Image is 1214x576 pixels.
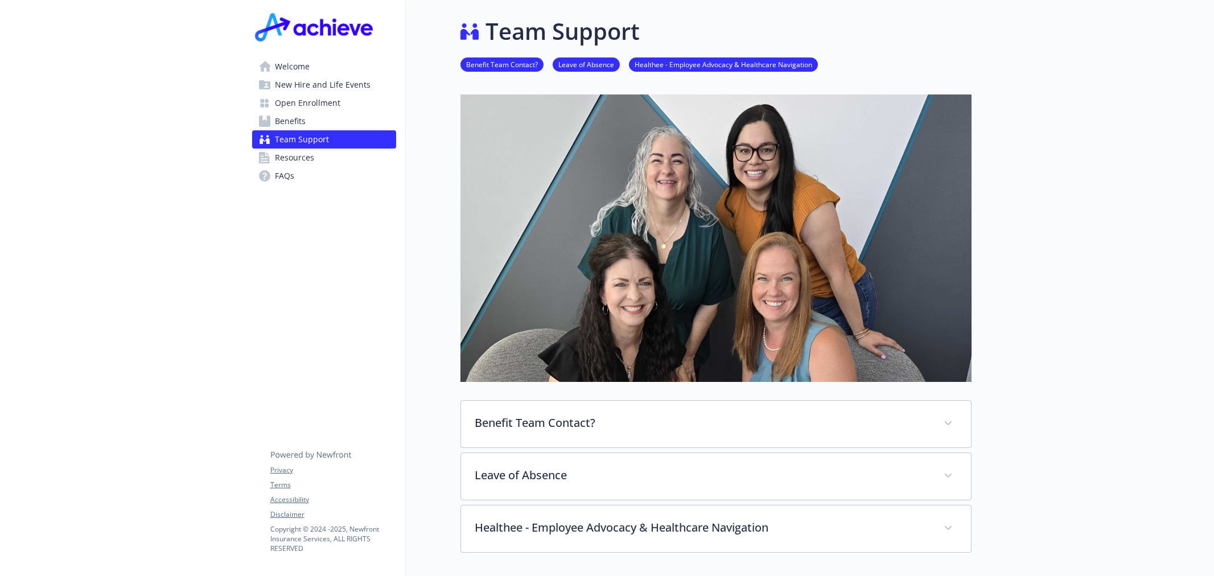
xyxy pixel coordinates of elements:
span: Welcome [275,57,310,76]
span: Open Enrollment [275,94,340,112]
a: Welcome [252,57,396,76]
p: Benefit Team Contact? [475,414,930,431]
a: Accessibility [270,495,396,505]
span: Team Support [275,130,329,149]
a: Privacy [270,465,396,475]
a: Benefits [252,112,396,130]
a: Leave of Absence [553,59,620,69]
a: Healthee - Employee Advocacy & Healthcare Navigation [629,59,818,69]
p: Healthee - Employee Advocacy & Healthcare Navigation [475,519,930,536]
a: Resources [252,149,396,167]
span: New Hire and Life Events [275,76,371,94]
a: Team Support [252,130,396,149]
span: FAQs [275,167,294,185]
img: team support page banner [460,94,972,381]
a: Disclaimer [270,509,396,520]
a: Open Enrollment [252,94,396,112]
div: Leave of Absence [461,453,971,500]
span: Resources [275,149,314,167]
a: Terms [270,480,396,490]
p: Copyright © 2024 - 2025 , Newfront Insurance Services, ALL RIGHTS RESERVED [270,524,396,553]
a: Benefit Team Contact? [460,59,544,69]
h1: Team Support [485,14,640,48]
span: Benefits [275,112,306,130]
a: New Hire and Life Events [252,76,396,94]
a: FAQs [252,167,396,185]
div: Healthee - Employee Advocacy & Healthcare Navigation [461,505,971,552]
p: Leave of Absence [475,467,930,484]
div: Benefit Team Contact? [461,401,971,447]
